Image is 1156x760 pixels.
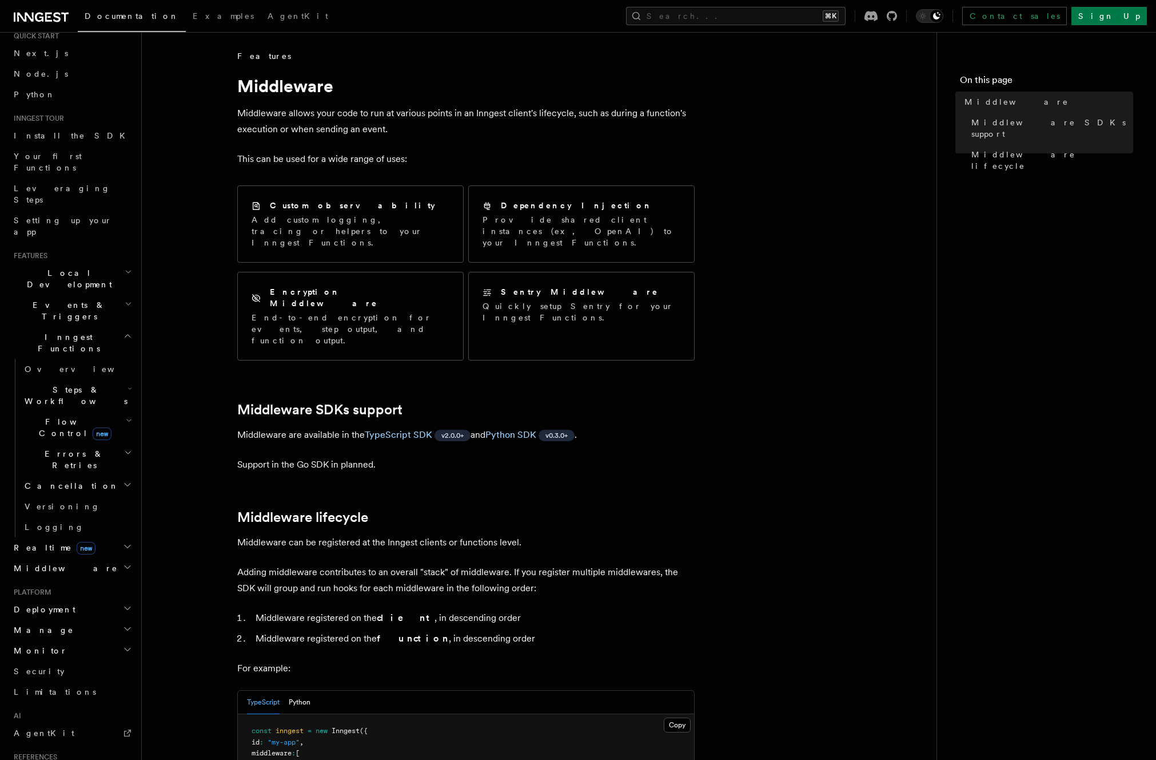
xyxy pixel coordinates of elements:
button: Manage [9,620,134,640]
button: Deployment [9,599,134,620]
span: Inngest tour [9,114,64,123]
span: Manage [9,624,74,636]
span: AI [9,711,21,721]
a: Sign Up [1071,7,1147,25]
span: inngest [276,727,304,735]
span: Errors & Retries [20,448,124,471]
p: Quickly setup Sentry for your Inngest Functions. [483,300,680,323]
a: Install the SDK [9,125,134,146]
span: Monitor [9,645,67,656]
span: "my-app" [268,738,300,746]
button: Cancellation [20,476,134,496]
a: Node.js [9,64,134,84]
span: : [260,738,264,746]
p: Add custom logging, tracing or helpers to your Inngest Functions. [252,214,449,248]
p: For example: [237,660,695,676]
a: Python SDK [485,429,536,440]
span: Python [14,90,55,99]
span: [ [296,749,300,757]
a: Middleware SDKs support [237,402,402,418]
button: Realtimenew [9,537,134,558]
h4: On this page [960,73,1133,92]
p: Adding middleware contributes to an overall "stack" of middleware. If you register multiple middl... [237,564,695,596]
a: TypeScript SDK [365,429,432,440]
kbd: ⌘K [823,10,839,22]
span: id [252,738,260,746]
span: Inngest Functions [9,331,123,354]
button: Monitor [9,640,134,661]
span: Steps & Workflows [20,384,127,407]
button: Toggle dark mode [916,9,943,23]
button: Flow Controlnew [20,411,134,444]
a: Middleware SDKs support [967,112,1133,144]
span: const [252,727,272,735]
span: new [77,542,95,555]
p: Middleware are available in the and . [237,427,695,443]
button: Errors & Retries [20,444,134,476]
a: Security [9,661,134,682]
li: Middleware registered on the , in descending order [252,610,695,626]
a: AgentKit [261,3,335,31]
button: Events & Triggers [9,295,134,327]
button: Steps & Workflows [20,379,134,411]
span: Leveraging Steps [14,184,110,204]
h2: Encryption Middleware [270,286,449,309]
a: Versioning [20,496,134,517]
span: Middleware [9,563,118,574]
span: Flow Control [20,416,126,439]
button: TypeScript [247,691,280,714]
a: Leveraging Steps [9,178,134,210]
span: Realtime [9,542,95,553]
span: new [316,727,328,735]
span: v0.3.0+ [545,431,568,440]
span: = [308,727,312,735]
span: Node.js [14,69,68,78]
span: : [292,749,296,757]
span: v2.0.0+ [441,431,464,440]
span: Limitations [14,687,96,696]
button: Copy [664,718,691,733]
h2: Custom observability [270,200,435,211]
span: Features [237,50,291,62]
span: Overview [25,365,142,374]
a: Limitations [9,682,134,702]
a: Encryption MiddlewareEnd-to-end encryption for events, step output, and function output. [237,272,464,361]
span: Security [14,667,65,676]
a: Contact sales [962,7,1067,25]
span: Middleware SDKs support [971,117,1133,140]
span: ({ [360,727,368,735]
span: Documentation [85,11,179,21]
h2: Dependency Injection [501,200,652,211]
span: AgentKit [14,729,74,738]
p: This can be used for a wide range of uses: [237,151,695,167]
p: End-to-end encryption for events, step output, and function output. [252,312,449,346]
span: , [300,738,304,746]
h1: Middleware [237,76,695,96]
span: Inngest [332,727,360,735]
span: new [93,427,111,440]
button: Local Development [9,263,134,295]
span: Next.js [14,49,68,58]
span: Platform [9,588,51,597]
span: Middleware [964,96,1069,108]
div: Inngest Functions [9,359,134,537]
a: AgentKit [9,723,134,743]
a: Next.js [9,43,134,64]
span: Events & Triggers [9,299,125,322]
a: Examples [186,3,261,31]
a: Middleware lifecycle [237,509,368,525]
span: Setting up your app [14,216,112,236]
span: Your first Functions [14,152,82,172]
a: Middleware [960,92,1133,112]
span: Deployment [9,604,75,615]
a: Python [9,84,134,105]
button: Search...⌘K [626,7,846,25]
span: Middleware lifecycle [971,149,1133,172]
span: Install the SDK [14,131,132,140]
a: Logging [20,517,134,537]
a: Documentation [78,3,186,32]
a: Custom observabilityAdd custom logging, tracing or helpers to your Inngest Functions. [237,185,464,263]
span: Logging [25,522,84,532]
a: Setting up your app [9,210,134,242]
button: Python [289,691,310,714]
